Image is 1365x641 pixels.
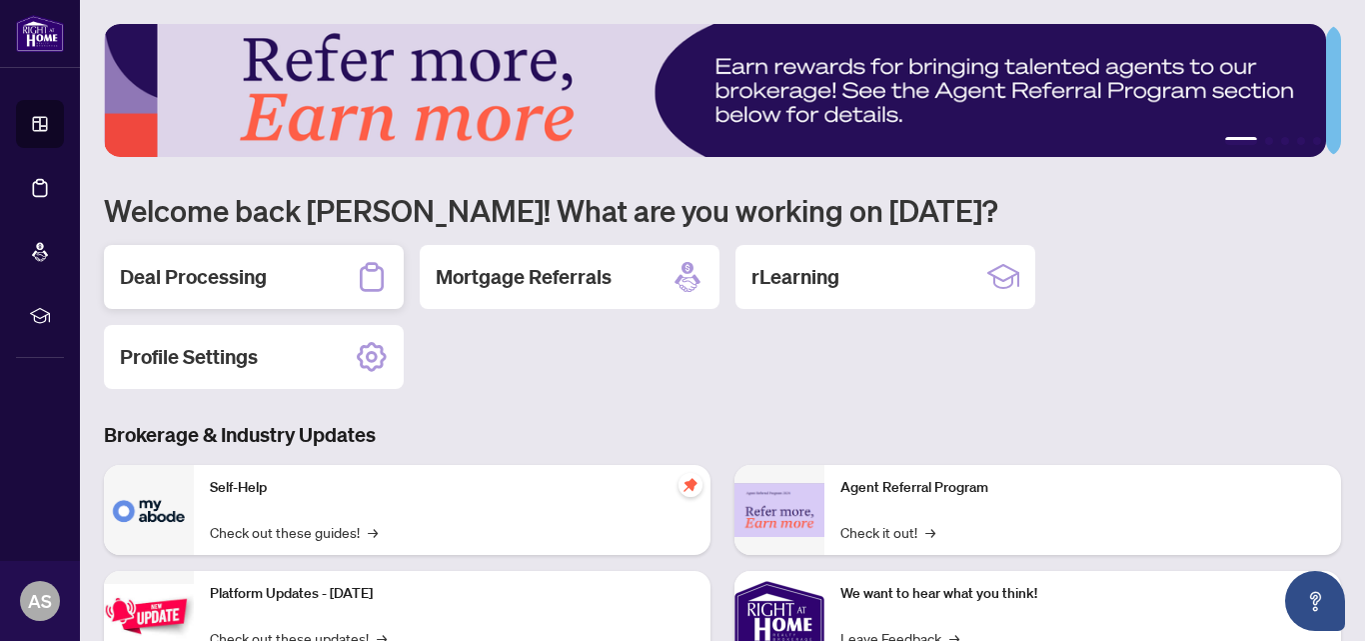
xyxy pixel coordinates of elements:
img: Self-Help [104,465,194,555]
p: Platform Updates - [DATE] [210,583,694,605]
button: Open asap [1285,571,1345,631]
span: → [368,521,378,543]
button: 5 [1313,137,1321,145]
button: 3 [1281,137,1289,145]
h2: Deal Processing [120,263,267,291]
button: 1 [1225,137,1257,145]
img: logo [16,15,64,52]
img: Slide 0 [104,24,1326,157]
a: Check out these guides!→ [210,521,378,543]
h2: Profile Settings [120,343,258,371]
button: 2 [1265,137,1273,145]
a: Check it out!→ [840,521,935,543]
h3: Brokerage & Industry Updates [104,421,1341,449]
button: 4 [1297,137,1305,145]
span: AS [28,587,52,615]
img: Agent Referral Program [734,483,824,538]
p: We want to hear what you think! [840,583,1325,605]
h2: Mortgage Referrals [436,263,612,291]
h1: Welcome back [PERSON_NAME]! What are you working on [DATE]? [104,191,1341,229]
p: Self-Help [210,477,694,499]
h2: rLearning [751,263,839,291]
span: pushpin [679,473,702,497]
span: → [925,521,935,543]
p: Agent Referral Program [840,477,1325,499]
